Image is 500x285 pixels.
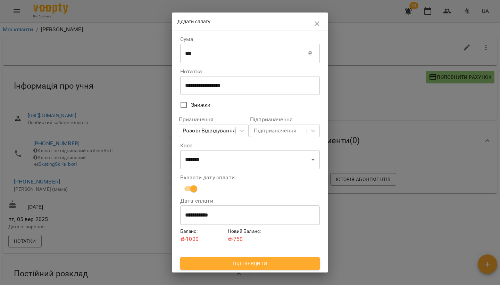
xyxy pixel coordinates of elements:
[180,228,225,235] h6: Баланс :
[250,117,320,122] label: Підпризначення
[254,127,297,135] div: Підпризначення
[180,235,225,243] p: ₴ -1000
[191,101,211,109] span: Знижки
[177,19,210,24] span: Додати сплату
[180,69,320,74] label: Нотатка
[180,36,320,42] label: Сума
[180,175,320,180] label: Вказати дату сплати
[308,49,312,58] p: ₴
[180,143,320,148] label: Каса
[228,228,273,235] h6: Новий Баланс :
[183,127,236,135] div: Разові Відвідування
[180,257,320,270] button: Підтвердити
[228,235,273,243] p: ₴ -750
[186,259,314,268] span: Підтвердити
[180,198,320,204] label: Дата сплати
[179,117,249,122] label: Призначення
